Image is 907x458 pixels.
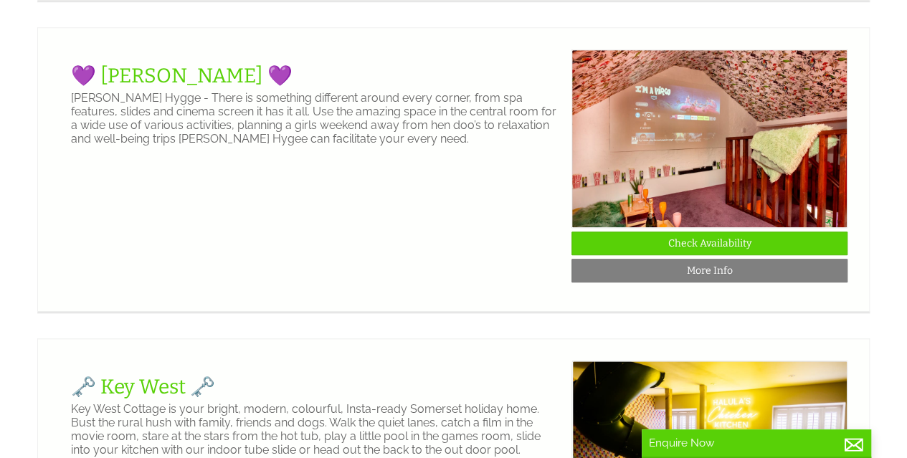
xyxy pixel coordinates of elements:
[571,259,847,282] a: More Info
[571,232,847,255] a: Check Availability
[71,402,560,457] p: Key West Cottage is your bright, modern, colourful, Insta-ready Somerset holiday home. Bust the r...
[71,375,215,399] a: 🗝️ Key West 🗝️
[649,436,864,449] p: Enquire Now
[71,91,560,145] p: [PERSON_NAME] Hygge - There is something different around every corner, from spa features, slides...
[71,64,293,87] a: 💜 [PERSON_NAME] 💜
[571,49,847,228] img: HYGGE_23-07-11_0041.original.JPG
